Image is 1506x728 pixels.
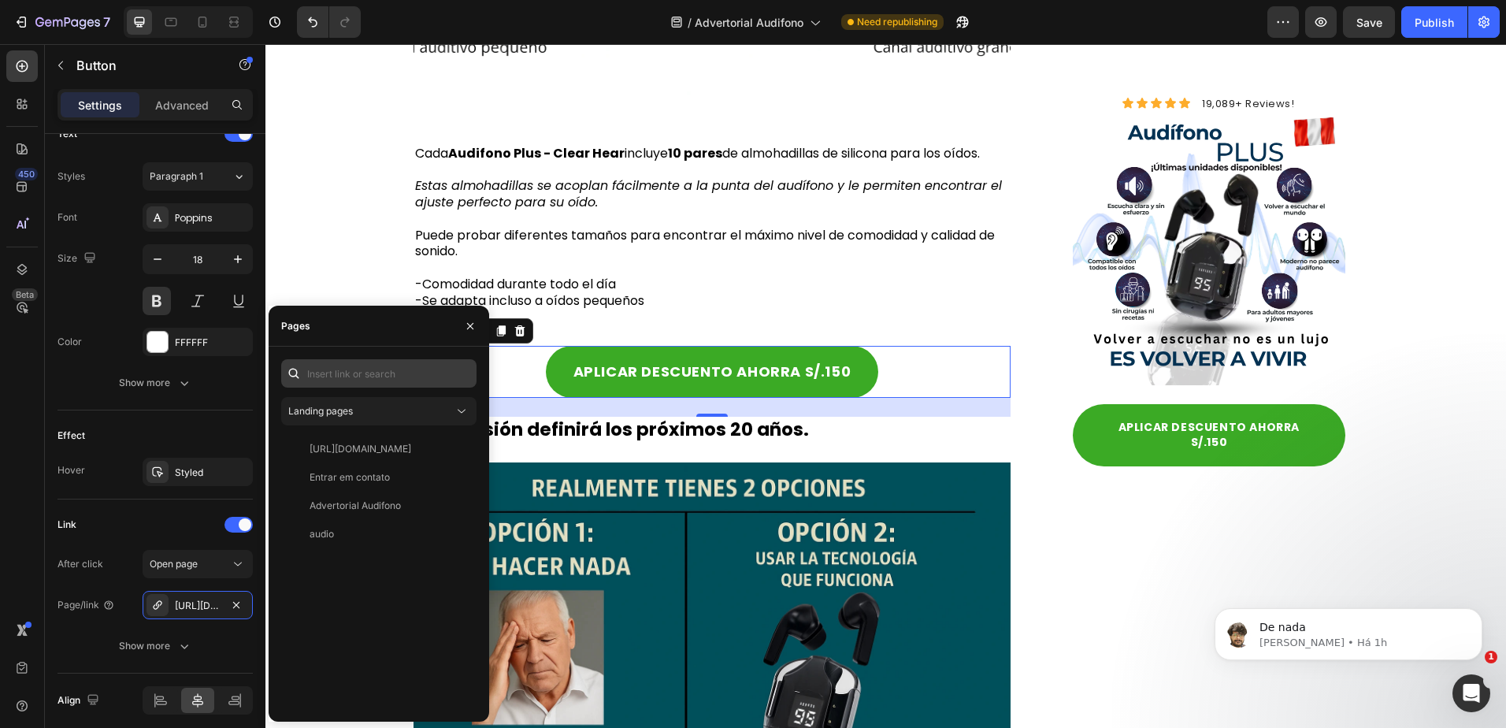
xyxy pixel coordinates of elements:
[1415,14,1454,31] div: Publish
[937,52,1029,67] span: 19,089+ Reviews!
[57,632,253,660] button: Show more
[175,466,249,480] div: Styled
[1191,575,1506,685] iframe: Intercom notifications mensagem
[688,14,692,31] span: /
[1356,16,1382,29] span: Save
[310,442,411,456] div: [URL][DOMAIN_NAME]
[57,169,85,184] div: Styles
[57,248,99,269] div: Size
[57,429,85,443] div: Effect
[15,168,38,180] div: 450
[281,359,477,388] input: Insert link or search
[1401,6,1467,38] button: Publish
[57,598,115,612] div: Page/link
[12,288,38,301] div: Beta
[103,13,110,32] p: 7
[57,518,76,532] div: Link
[150,169,203,184] span: Paragraph 1
[175,336,249,350] div: FFFFFF
[119,375,192,391] div: Show more
[281,319,310,333] div: Pages
[150,132,736,167] i: Estas almohadillas se acoplan fácilmente a la punta del audífono y le permiten encontrar el ajust...
[1452,674,1490,712] iframe: Intercom live chat
[402,100,457,118] strong: 10 pares
[150,184,744,217] p: Puede probar diferentes tamaños para encontrar el máximo nivel de comodidad y calidad de sonido.
[280,302,614,353] a: APLICAR DESCUENTO AHORRA S/.150
[57,127,77,141] div: Text
[150,558,198,570] span: Open page
[310,527,334,541] div: audio
[119,638,192,654] div: Show more
[1485,651,1497,663] span: 1
[150,374,744,398] p: Tu decisión definirá los próximos 20 años.
[143,550,253,578] button: Open page
[265,44,1506,728] iframe: Design area
[57,690,102,711] div: Align
[281,397,477,425] button: Landing pages
[57,210,77,225] div: Font
[310,470,390,485] div: Entrar em contato
[143,162,253,191] button: Paragraph 1
[308,318,586,337] p: APLICAR DESCUENTO AHORRA S/.150
[57,369,253,397] button: Show more
[835,376,1052,407] p: APLICAR DESCUENTO AHORRA S/.150
[175,211,249,225] div: Poppins
[57,463,85,477] div: Hover
[155,97,209,113] p: Advanced
[175,599,221,613] div: [URL][DOMAIN_NAME]
[288,405,353,417] span: Landing pages
[57,335,82,349] div: Color
[150,232,744,281] p: -Comodidad durante todo el día -Se adapta incluso a oídos pequeños -No se cae
[1343,6,1395,38] button: Save
[695,14,803,31] span: Advertorial Audifono
[168,280,203,294] div: Button
[57,557,103,571] div: After click
[310,499,401,513] div: Advertorial Audifono
[857,15,937,29] span: Need republishing
[297,6,361,38] div: Undo/Redo
[76,56,210,75] p: Button
[6,6,117,38] button: 7
[78,97,122,113] p: Settings
[807,360,1079,422] a: APLICAR DESCUENTO AHORRA S/.150
[807,69,1079,341] img: gempages_581416099543778222-062430d6-07fe-476c-9ea3-8c4f701490f4.svg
